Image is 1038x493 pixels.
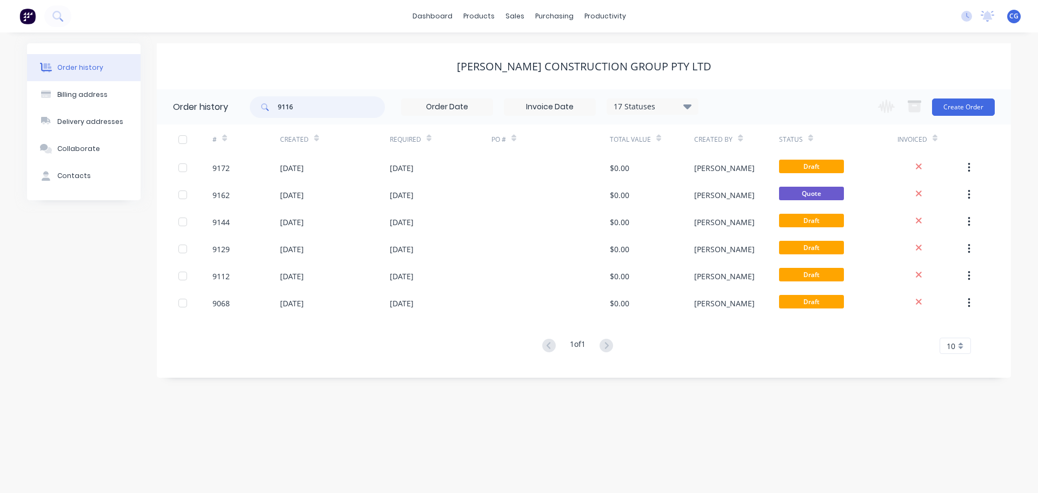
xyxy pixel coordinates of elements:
div: Total Value [610,124,694,154]
div: purchasing [530,8,579,24]
div: $0.00 [610,271,629,282]
div: [DATE] [390,189,414,201]
div: [PERSON_NAME] [694,216,755,228]
div: 9144 [212,216,230,228]
div: [DATE] [280,271,304,282]
div: 9068 [212,298,230,309]
div: 9172 [212,162,230,174]
div: [DATE] [390,298,414,309]
div: [DATE] [390,216,414,228]
span: Quote [779,187,844,200]
span: Draft [779,295,844,308]
div: PO # [491,135,506,144]
div: Billing address [57,90,108,100]
div: [DATE] [280,162,304,174]
div: Created By [694,124,778,154]
div: $0.00 [610,189,629,201]
div: $0.00 [610,244,629,255]
div: $0.00 [610,216,629,228]
div: Created [280,124,390,154]
div: Invoiced [897,124,965,154]
div: # [212,135,217,144]
div: Delivery addresses [57,117,123,127]
div: [DATE] [280,189,304,201]
input: Order Date [402,99,493,115]
div: 9162 [212,189,230,201]
button: Order history [27,54,141,81]
div: 1 of 1 [570,338,585,354]
div: Order history [57,63,103,73]
div: [PERSON_NAME] [694,298,755,309]
span: Draft [779,268,844,281]
div: [DATE] [390,271,414,282]
div: products [458,8,500,24]
img: Factory [19,8,36,24]
button: Delivery addresses [27,108,141,135]
div: [PERSON_NAME] [694,189,755,201]
div: Created [280,135,309,144]
div: [PERSON_NAME] [694,271,755,282]
button: Contacts [27,162,141,189]
div: 9129 [212,244,230,255]
div: Total Value [610,135,651,144]
div: [PERSON_NAME] [694,162,755,174]
div: Collaborate [57,144,100,154]
button: Collaborate [27,135,141,162]
span: Draft [779,214,844,227]
div: Status [779,135,803,144]
div: # [212,124,280,154]
div: Contacts [57,171,91,181]
span: Draft [779,160,844,173]
div: productivity [579,8,631,24]
div: Required [390,124,491,154]
div: Invoiced [897,135,927,144]
div: Required [390,135,421,144]
span: CG [1009,11,1019,21]
div: Created By [694,135,733,144]
div: [DATE] [280,216,304,228]
div: $0.00 [610,162,629,174]
div: Order history [173,101,228,114]
div: 9112 [212,271,230,282]
div: [DATE] [390,244,414,255]
input: Search... [278,96,385,118]
div: Status [779,124,897,154]
div: 17 Statuses [607,101,698,113]
input: Invoice Date [504,99,595,115]
button: Billing address [27,81,141,108]
span: 10 [947,340,955,352]
div: [DATE] [280,244,304,255]
div: [PERSON_NAME] Construction Group Pty Ltd [457,60,711,73]
div: [PERSON_NAME] [694,244,755,255]
div: PO # [491,124,610,154]
div: $0.00 [610,298,629,309]
div: [DATE] [390,162,414,174]
div: sales [500,8,530,24]
button: Create Order [932,98,995,116]
a: dashboard [407,8,458,24]
span: Draft [779,241,844,254]
div: [DATE] [280,298,304,309]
